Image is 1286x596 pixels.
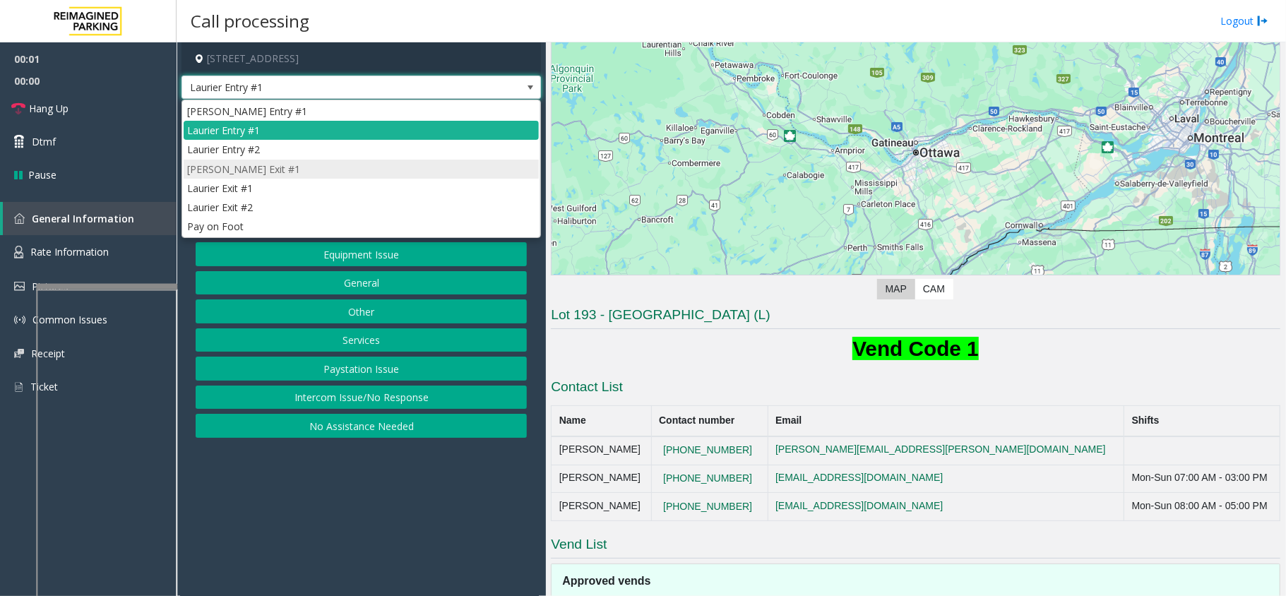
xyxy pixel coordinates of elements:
li: Laurier Entry #2 [184,140,539,159]
img: 'icon' [14,246,23,258]
button: [PHONE_NUMBER] [659,501,756,513]
h5: Approved vends [562,573,1280,589]
span: Pause [28,167,56,182]
span: Ticket [30,380,58,393]
th: Contact number [651,405,768,436]
div: 407 Laurier Avenue West, Ottawa, ON [907,127,925,153]
td: [PERSON_NAME] [552,465,651,493]
button: [PHONE_NUMBER] [659,444,756,457]
a: [PERSON_NAME][EMAIL_ADDRESS][PERSON_NAME][DOMAIN_NAME] [775,443,1106,455]
img: logout [1257,13,1268,28]
span: Pictures [32,280,69,293]
img: 'icon' [14,282,25,291]
span: Rate Information [30,245,109,258]
h3: Contact List [551,378,1280,400]
a: [EMAIL_ADDRESS][DOMAIN_NAME] [775,472,943,483]
button: No Assistance Needed [196,414,527,438]
li: Laurier Exit #2 [184,198,539,217]
label: CAM [915,279,953,299]
td: [PERSON_NAME] [552,436,651,465]
label: Map [877,279,915,299]
b: Vend Code 1 [852,337,979,360]
a: Logout [1220,13,1268,28]
button: Paystation Issue [196,357,527,381]
h4: [STREET_ADDRESS] [181,42,541,76]
div: Mon-Sun 08:00 AM - 05:00 PM [1132,501,1273,512]
h3: Call processing [184,4,316,38]
a: General Information [3,202,177,235]
span: Laurier Entry #1 [182,76,469,99]
h3: Vend List [551,535,1280,559]
span: Dtmf [32,134,56,149]
button: [PHONE_NUMBER] [659,472,756,485]
li: [PERSON_NAME] Exit #1 [184,160,539,179]
td: [PERSON_NAME] [552,493,651,521]
button: Intercom Issue/No Response [196,386,527,410]
h3: Lot 193 - [GEOGRAPHIC_DATA] (L) [551,306,1280,329]
span: Common Issues [32,313,107,326]
a: [EMAIL_ADDRESS][DOMAIN_NAME] [775,500,943,511]
li: Laurier Exit #1 [184,179,539,198]
button: General [196,271,527,295]
img: 'icon' [14,213,25,224]
th: Name [552,405,651,436]
span: General Information [32,212,134,225]
button: Services [196,328,527,352]
th: Shifts [1124,405,1280,436]
button: Equipment Issue [196,242,527,266]
li: Pay on Foot [184,217,539,236]
th: Email [768,405,1124,436]
button: Other [196,299,527,323]
img: 'icon' [14,349,24,358]
div: Mon-Sun 07:00 AM - 03:00 PM [1132,472,1273,484]
li: [PERSON_NAME] Entry #1 [184,102,539,121]
img: 'icon' [14,314,25,326]
li: Laurier Entry #1 [184,121,539,140]
span: Receipt [31,347,65,360]
img: 'icon' [14,381,23,393]
span: Hang Up [29,101,69,116]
